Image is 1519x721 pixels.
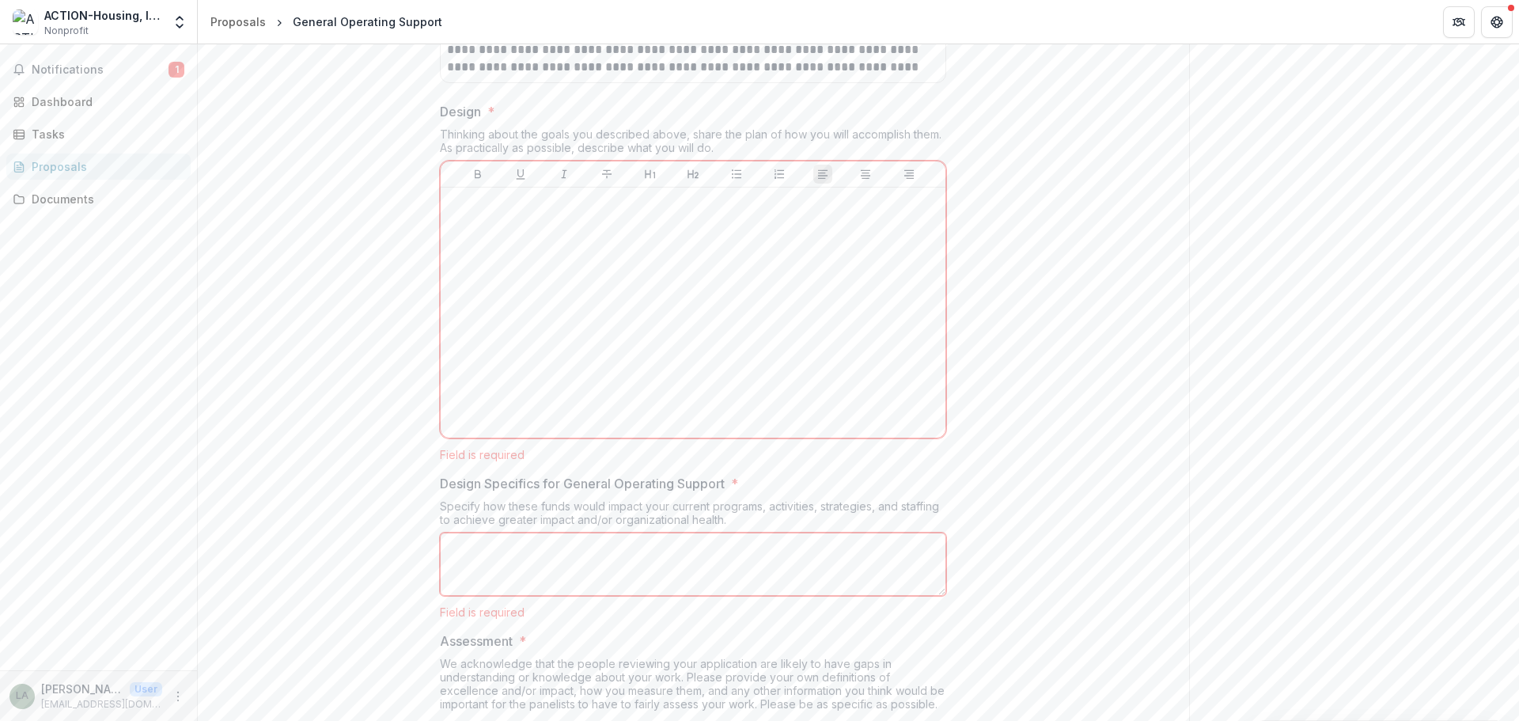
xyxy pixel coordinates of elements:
[597,165,616,184] button: Strike
[440,448,946,461] div: Field is required
[293,13,442,30] div: General Operating Support
[16,691,28,701] div: Lena Andrews
[44,24,89,38] span: Nonprofit
[770,165,789,184] button: Ordered List
[210,13,266,30] div: Proposals
[169,6,191,38] button: Open entity switcher
[440,632,513,651] p: Assessment
[169,687,188,706] button: More
[32,126,178,142] div: Tasks
[511,165,530,184] button: Underline
[32,63,169,77] span: Notifications
[32,191,178,207] div: Documents
[204,10,449,33] nav: breadcrumb
[813,165,832,184] button: Align Left
[6,186,191,212] a: Documents
[169,62,184,78] span: 1
[32,93,178,110] div: Dashboard
[440,605,946,619] div: Field is required
[1481,6,1513,38] button: Get Help
[6,57,191,82] button: Notifications1
[440,102,481,121] p: Design
[130,682,162,696] p: User
[204,10,272,33] a: Proposals
[555,165,574,184] button: Italicize
[900,165,919,184] button: Align Right
[684,165,703,184] button: Heading 2
[44,7,162,24] div: ACTION-Housing, Inc.
[6,89,191,115] a: Dashboard
[6,154,191,180] a: Proposals
[41,681,123,697] p: [PERSON_NAME]
[468,165,487,184] button: Bold
[1443,6,1475,38] button: Partners
[13,9,38,35] img: ACTION-Housing, Inc.
[856,165,875,184] button: Align Center
[440,127,946,161] div: Thinking about the goals you described above, share the plan of how you will accomplish them. As ...
[32,158,178,175] div: Proposals
[727,165,746,184] button: Bullet List
[641,165,660,184] button: Heading 1
[440,499,946,533] div: Specify how these funds would impact your current programs, activities, strategies, and staffing ...
[440,474,725,493] p: Design Specifics for General Operating Support
[41,697,162,712] p: [EMAIL_ADDRESS][DOMAIN_NAME]
[6,121,191,147] a: Tasks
